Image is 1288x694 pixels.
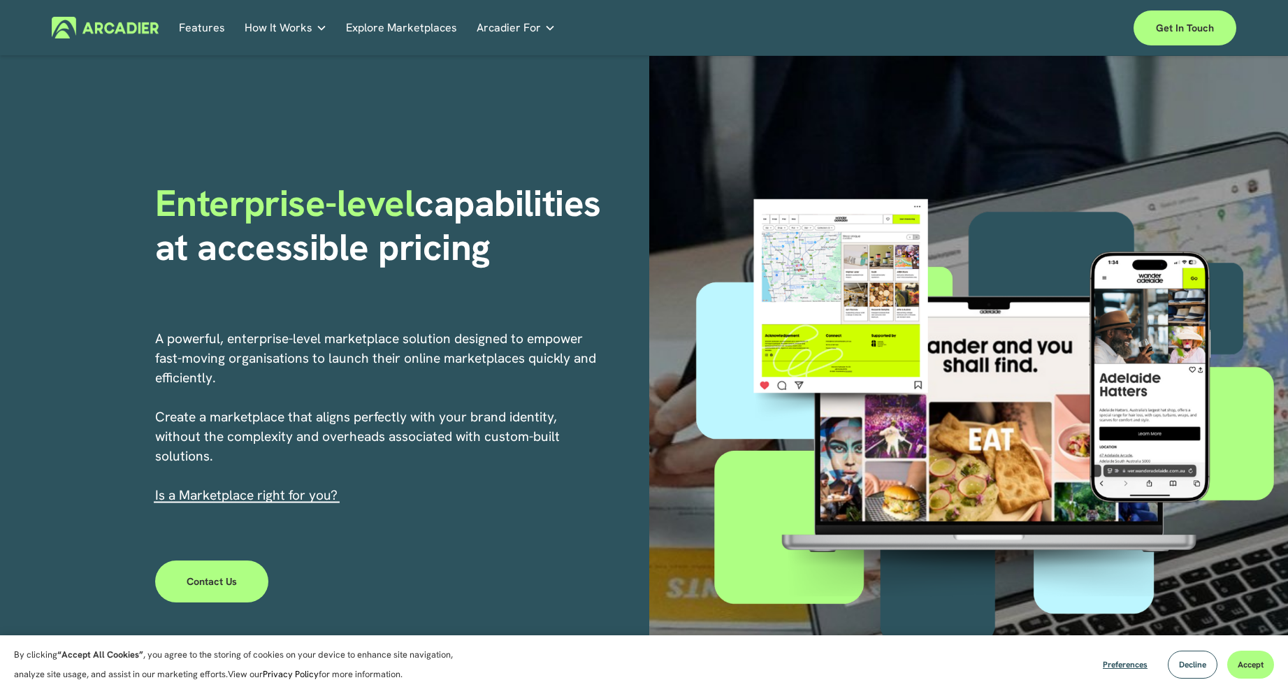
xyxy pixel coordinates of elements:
a: Privacy Policy [263,668,319,680]
span: Enterprise-level [155,179,415,227]
strong: capabilities at accessible pricing [155,179,611,270]
p: A powerful, enterprise-level marketplace solution designed to empower fast-moving organisations t... [155,329,598,505]
p: By clicking , you agree to the storing of cookies on your device to enhance site navigation, anal... [14,645,468,684]
button: Decline [1168,651,1217,679]
a: Features [179,17,225,38]
strong: “Accept All Cookies” [57,649,143,660]
a: s a Marketplace right for you? [159,486,338,504]
button: Preferences [1092,651,1158,679]
img: Arcadier [52,17,159,38]
span: I [155,486,338,504]
span: Arcadier For [477,18,541,38]
a: Explore Marketplaces [346,17,457,38]
iframe: Chat Widget [1218,627,1288,694]
div: Виджет чата [1218,627,1288,694]
a: Contact Us [155,561,269,602]
a: folder dropdown [477,17,556,38]
span: How It Works [245,18,312,38]
a: Get in touch [1134,10,1236,45]
span: Preferences [1103,659,1148,670]
span: Decline [1179,659,1206,670]
a: folder dropdown [245,17,327,38]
